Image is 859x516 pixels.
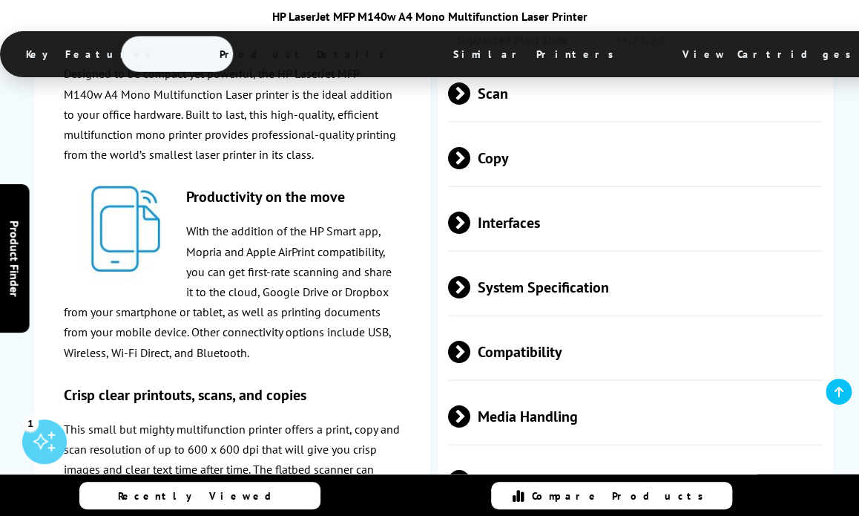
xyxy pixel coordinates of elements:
[64,221,400,362] p: With the addition of the HP Smart app, Mopria and Apple AirPrint compatibility, you can get first...
[491,482,732,509] a: Compare Products
[117,489,286,503] span: Recently Viewed
[531,489,711,503] span: Compare Products
[448,195,823,250] span: Interfaces
[79,482,320,509] a: Recently Viewed
[448,65,823,121] span: Scan
[81,180,169,281] img: HP-Mobile-Printing-Icon.JPG
[22,414,39,431] div: 1
[7,220,22,296] span: Product Finder
[64,64,400,165] p: Designed to be compact yet powerful, the HP LaserJet MFP M140w A4 Mono Multifunction Laser printe...
[448,130,823,186] span: Copy
[431,36,644,72] span: Similar Printers
[448,324,823,379] span: Compatibility
[64,187,400,206] h3: Productivity on the move
[64,385,400,404] h3: Crisp clear printouts, scans, and copies
[197,36,415,72] span: Product Details
[4,36,181,72] span: Key Features
[448,388,823,444] span: Media Handling
[448,453,823,509] span: Barcodes & Labels
[448,259,823,315] span: System Specification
